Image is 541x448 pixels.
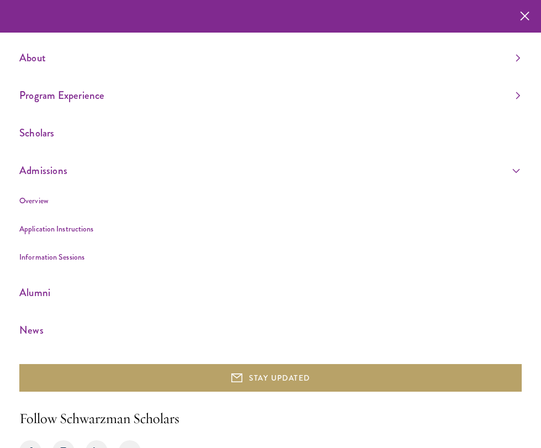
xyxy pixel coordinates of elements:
[19,124,520,142] a: Scholars
[19,161,520,180] a: Admissions
[19,321,520,339] a: News
[19,408,522,429] h2: Follow Schwarzman Scholars
[19,223,93,234] a: Application Instructions
[19,364,522,392] button: STAY UPDATED
[19,49,520,67] a: About
[19,283,520,302] a: Alumni
[19,251,84,262] a: Information Sessions
[19,195,49,206] a: Overview
[19,86,520,104] a: Program Experience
